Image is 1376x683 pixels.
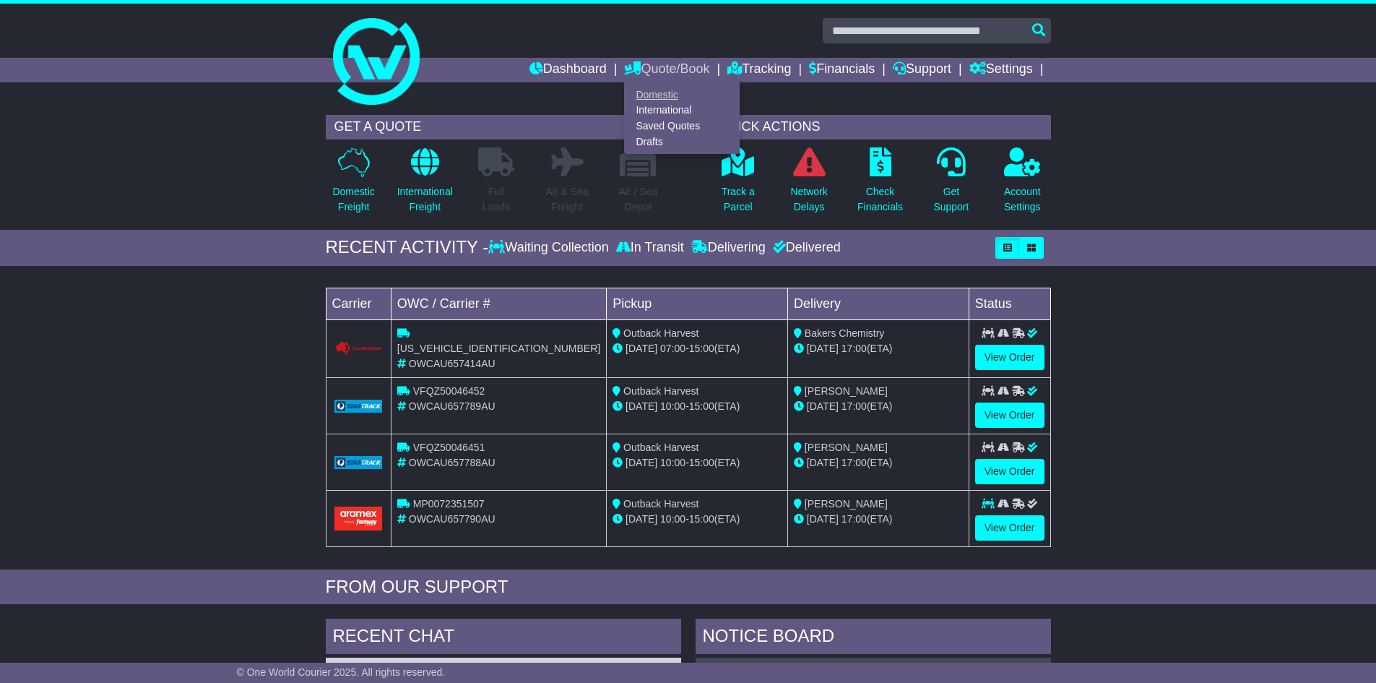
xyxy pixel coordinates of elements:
div: FROM OUR SUPPORT [326,577,1051,598]
span: OWCAU657788AU [409,457,496,468]
p: Domestic Freight [332,184,374,215]
span: [DATE] [807,343,839,354]
span: 15:00 [689,457,714,468]
img: GetCarrierServiceLogo [334,456,382,469]
span: Bakers Chemistry [805,327,884,339]
div: Quote/Book [624,82,740,154]
div: RECENT CHAT [326,619,681,658]
span: [DATE] [626,400,657,412]
div: GET A QUOTE [326,115,667,139]
a: View Order [975,345,1044,370]
img: Couriers_Please.png [334,341,382,356]
img: Aramex.png [334,507,382,530]
span: 15:00 [689,513,714,525]
div: NOTICE BOARD [696,619,1051,658]
span: [DATE] [807,457,839,468]
a: Domestic [625,87,739,103]
td: Status [969,288,1050,319]
div: - (ETA) [613,341,782,356]
p: Network Delays [790,184,827,215]
span: VFQZ50046452 [413,385,485,397]
div: - (ETA) [613,455,782,471]
div: (ETA) [794,455,963,471]
span: [DATE] [626,513,657,525]
a: Tracking [727,58,791,82]
div: RECENT ACTIVITY - [326,237,489,258]
a: Track aParcel [721,147,756,223]
a: Drafts [625,134,739,150]
div: - (ETA) [613,399,782,414]
div: Delivering [688,240,769,256]
span: VFQZ50046451 [413,442,485,453]
span: [DATE] [626,343,657,354]
a: Settings [969,58,1033,82]
span: 10:00 [660,513,685,525]
div: (ETA) [794,399,963,414]
span: OWCAU657414AU [409,358,496,369]
span: Outback Harvest [623,442,698,453]
a: International [625,103,739,119]
p: Account Settings [1004,184,1041,215]
a: Financials [809,58,875,82]
td: Carrier [326,288,391,319]
a: AccountSettings [1003,147,1042,223]
span: [DATE] [807,400,839,412]
span: Outback Harvest [623,327,698,339]
span: 10:00 [660,400,685,412]
div: (ETA) [794,512,963,527]
p: Air / Sea Depot [619,184,658,215]
span: 17:00 [841,513,867,525]
div: Delivered [769,240,841,256]
span: 10:00 [660,457,685,468]
span: Outback Harvest [623,498,698,510]
a: Quote/Book [624,58,709,82]
p: Full Loads [478,184,514,215]
span: © One World Courier 2025. All rights reserved. [237,666,446,678]
span: 15:00 [689,343,714,354]
span: 07:00 [660,343,685,354]
a: View Order [975,515,1044,541]
span: MP0072351507 [413,498,485,510]
div: Waiting Collection [488,240,612,256]
span: 17:00 [841,457,867,468]
span: [PERSON_NAME] [805,385,888,397]
span: [PERSON_NAME] [805,442,888,453]
a: InternationalFreight [397,147,454,223]
td: Delivery [787,288,969,319]
a: NetworkDelays [789,147,828,223]
span: [US_VEHICLE_IDENTIFICATION_NUMBER] [397,343,600,354]
td: OWC / Carrier # [391,288,606,319]
span: [DATE] [626,457,657,468]
a: CheckFinancials [857,147,904,223]
div: QUICK ACTIONS [710,115,1051,139]
span: 17:00 [841,343,867,354]
span: Outback Harvest [623,385,698,397]
div: - (ETA) [613,512,782,527]
a: View Order [975,459,1044,484]
img: GetCarrierServiceLogo [334,400,382,413]
a: Dashboard [529,58,607,82]
span: OWCAU657790AU [409,513,496,525]
p: Get Support [933,184,969,215]
a: GetSupport [933,147,969,223]
div: In Transit [613,240,688,256]
td: Pickup [607,288,788,319]
span: [PERSON_NAME] [805,498,888,510]
p: International Freight [397,184,453,215]
span: 15:00 [689,400,714,412]
a: Saved Quotes [625,119,739,134]
p: Air & Sea Freight [546,184,589,215]
div: (ETA) [794,341,963,356]
span: 17:00 [841,400,867,412]
a: DomesticFreight [332,147,375,223]
a: Support [893,58,951,82]
a: View Order [975,403,1044,428]
span: [DATE] [807,513,839,525]
p: Check Financials [857,184,903,215]
p: Track a Parcel [722,184,755,215]
span: OWCAU657789AU [409,400,496,412]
